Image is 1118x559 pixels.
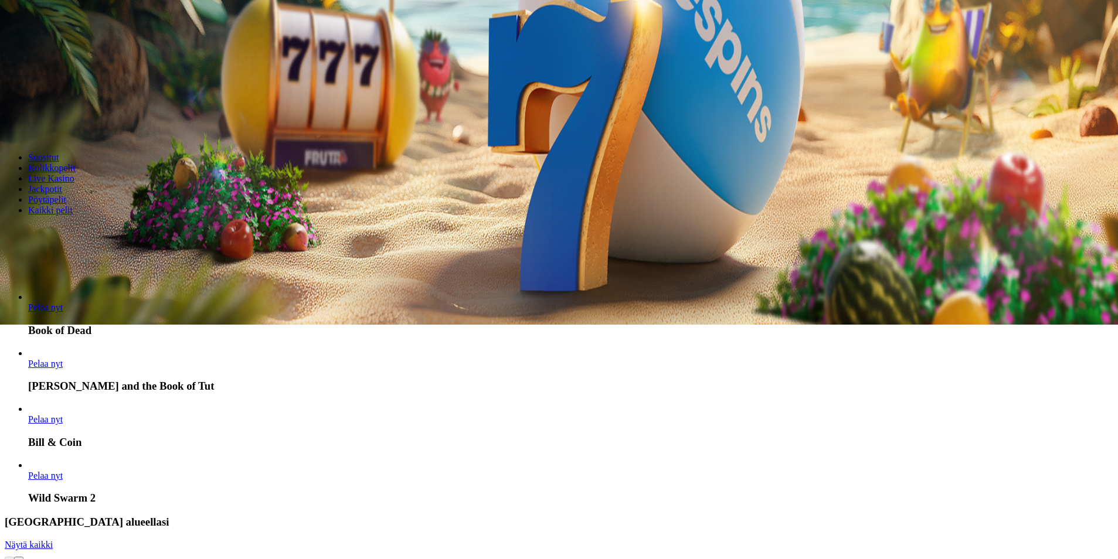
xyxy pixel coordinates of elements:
article: Wild Swarm 2 [28,460,1113,505]
h3: Bill & Coin [28,436,1113,449]
article: Book of Dead [28,292,1113,337]
nav: Lobby [5,132,1113,216]
a: Näytä kaikki [5,540,53,550]
span: Pelaa nyt [28,471,63,480]
article: Bill & Coin [28,404,1113,449]
a: Bill & Coin [28,414,63,424]
span: Pelaa nyt [28,359,63,369]
a: Book of Dead [28,302,63,312]
h3: [GEOGRAPHIC_DATA] alueellasi [5,516,1113,529]
h3: [PERSON_NAME] and the Book of Tut [28,380,1113,393]
header: Lobby [5,132,1113,237]
a: Kolikkopelit [28,163,76,173]
h3: Book of Dead [28,324,1113,337]
a: John Hunter and the Book of Tut [28,359,63,369]
a: Suositut [28,152,59,162]
a: Jackpotit [28,184,62,194]
h3: Wild Swarm 2 [28,492,1113,505]
article: John Hunter and the Book of Tut [28,348,1113,393]
a: Live Kasino [28,173,74,183]
span: Pelaa nyt [28,302,63,312]
span: Pelaa nyt [28,414,63,424]
a: Pöytäpelit [28,195,66,204]
a: Wild Swarm 2 [28,471,63,480]
a: Kaikki pelit [28,205,73,215]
